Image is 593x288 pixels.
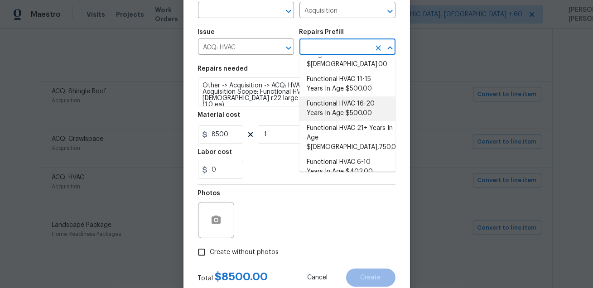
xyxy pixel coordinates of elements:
[299,72,395,96] li: Functional HVAC 11-15 Years In Age $500.00
[299,96,395,121] li: Functional HVAC 16-20 Years In Age $500.00
[198,29,215,35] h5: Issue
[215,271,268,282] span: $ 8500.00
[384,42,396,54] button: Close
[346,269,395,287] button: Create
[282,42,295,54] button: Open
[198,77,395,106] textarea: Other -> Acquisition -> ACQ: HVAC Acquisition Scope: Functional HVAC 16-20 years; [DEMOGRAPHIC_DA...
[361,274,381,281] span: Create
[198,66,248,72] h5: Repairs needed
[293,269,342,287] button: Cancel
[198,149,232,155] h5: Labor cost
[299,121,395,155] li: Functional HVAC 21+ Years In Age $[DEMOGRAPHIC_DATA],750.00
[198,112,241,118] h5: Material cost
[282,5,295,18] button: Open
[198,272,268,283] div: Total
[299,155,395,179] li: Functional HVAC 6-10 Years In Age $402.00
[384,5,396,18] button: Open
[299,29,344,35] h5: Repairs Prefill
[210,248,279,257] span: Create without photos
[308,274,328,281] span: Cancel
[372,42,385,54] button: Clear
[198,190,221,197] h5: Photos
